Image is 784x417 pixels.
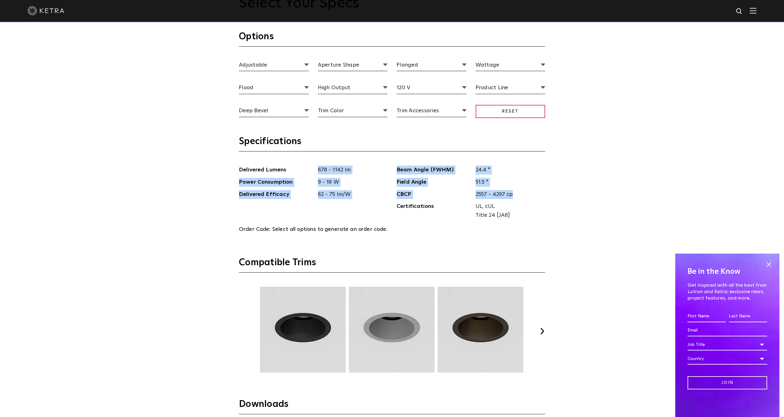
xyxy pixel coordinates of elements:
input: Email [688,325,767,336]
span: CBCP [397,190,471,199]
span: Beam Angle (FWHM) [397,166,471,174]
div: Country [688,353,767,365]
img: TRM017.webp [259,287,347,373]
span: Wattage [476,61,545,71]
span: Trim Color [318,106,388,117]
span: Aperture Shape [318,61,388,71]
h3: Compatible Trims [239,257,545,273]
button: Next [539,328,545,334]
input: Last Name [729,311,767,322]
span: Order Code: [239,227,271,232]
h3: Specifications [239,136,545,151]
img: TRM019.webp [437,287,524,373]
img: Hamburger%20Nav.svg [750,8,756,13]
h3: Downloads [239,398,545,414]
input: First Name [688,311,726,322]
span: High Output [318,83,388,94]
span: Certifications [397,202,471,220]
span: Flood [239,83,309,94]
span: Trim Accessories [397,106,466,117]
span: 62 - 75 lm/W [313,190,388,199]
span: Reset [476,105,545,118]
span: Adjustable [239,61,309,71]
div: Job Title [688,339,767,350]
span: 51.5 ° [471,178,545,187]
img: TRM018.webp [348,287,435,373]
span: UL, cUL [476,202,541,211]
span: Title 24 [JA8] [476,211,541,220]
span: 9 - 18 W [313,178,388,187]
span: Select all options to generate an order code. [272,227,388,232]
span: Product Line [476,83,545,94]
input: Join [688,376,767,389]
h4: Be in the Know [688,266,767,277]
p: Get inspired with all the best from Lutron and Ketra: exclusive news, project features, and more. [688,282,767,301]
span: Field Angle [397,178,471,187]
span: Deep Bevel [239,106,309,117]
img: search icon [736,8,743,15]
span: Delivered Lumens [239,166,313,174]
span: Flanged [397,61,466,71]
span: Power Consumption [239,178,313,187]
h3: Options [239,31,545,47]
span: 678 - 1142 lm [313,166,388,174]
span: 24.4 ° [471,166,545,174]
span: Delivered Efficacy [239,190,313,199]
span: 2557 - 4297 cp [471,190,545,199]
img: ketra-logo-2019-white [28,6,64,15]
span: 120 V [397,83,466,94]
